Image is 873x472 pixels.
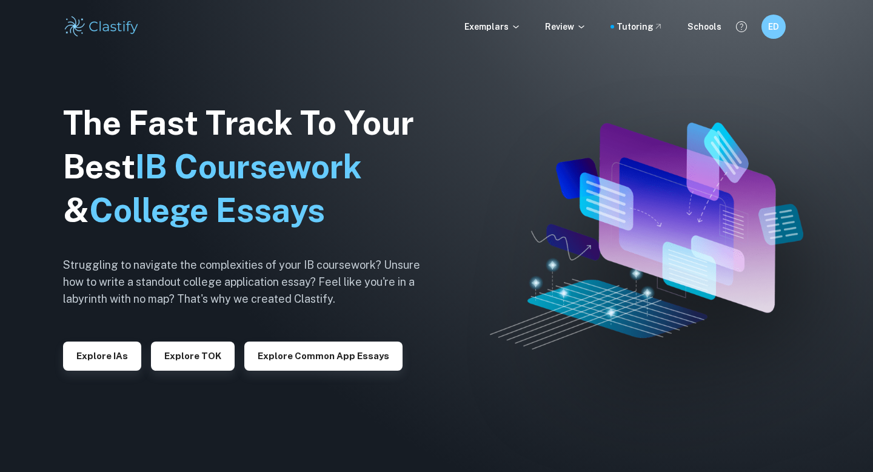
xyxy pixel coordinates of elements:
[761,15,786,39] button: ED
[490,123,803,349] img: Clastify hero
[63,349,141,361] a: Explore IAs
[767,20,781,33] h6: ED
[151,342,235,371] button: Explore TOK
[63,257,439,308] h6: Struggling to navigate the complexities of your IB coursework? Unsure how to write a standout col...
[151,349,235,361] a: Explore TOK
[617,20,663,33] a: Tutoring
[244,342,403,371] button: Explore Common App essays
[63,342,141,371] button: Explore IAs
[89,191,325,229] span: College Essays
[464,20,521,33] p: Exemplars
[63,101,439,232] h1: The Fast Track To Your Best &
[244,349,403,361] a: Explore Common App essays
[135,147,362,186] span: IB Coursework
[545,20,586,33] p: Review
[63,15,140,39] img: Clastify logo
[731,16,752,37] button: Help and Feedback
[687,20,721,33] a: Schools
